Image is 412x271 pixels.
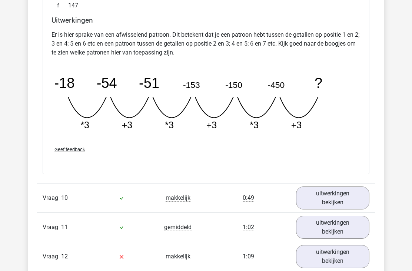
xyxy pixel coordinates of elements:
[296,216,369,239] a: uitwerkingen bekijken
[139,75,159,91] tspan: -51
[183,80,200,90] tspan: -153
[51,31,360,57] p: Er is hier sprake van een afwisselend patroon. Dit betekent dat je een patroon hebt tussen de get...
[51,16,360,25] h4: Uitwerkingen
[268,80,285,90] tspan: -450
[315,75,322,91] tspan: ?
[243,253,254,261] span: 1:09
[291,120,302,130] tspan: +3
[243,224,254,231] span: 1:02
[97,75,117,91] tspan: -54
[54,147,85,153] span: Geef feedback
[61,253,68,260] span: 12
[243,195,254,202] span: 0:49
[61,224,68,231] span: 11
[51,1,360,10] div: 147
[61,195,68,202] span: 10
[57,1,68,10] span: f
[43,252,61,261] span: Vraag
[122,120,133,130] tspan: +3
[43,223,61,232] span: Vraag
[166,253,190,261] span: makkelijk
[206,120,217,130] tspan: +3
[296,187,369,210] a: uitwerkingen bekijken
[43,194,61,203] span: Vraag
[225,80,242,90] tspan: -150
[166,195,190,202] span: makkelijk
[164,224,192,231] span: gemiddeld
[54,75,74,91] tspan: -18
[296,245,369,268] a: uitwerkingen bekijken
